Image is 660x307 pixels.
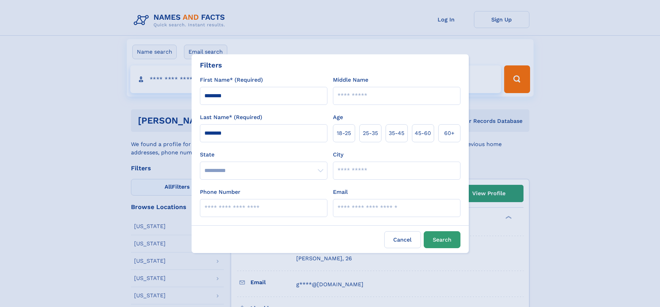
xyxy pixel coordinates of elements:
label: State [200,151,327,159]
label: Middle Name [333,76,368,84]
label: City [333,151,343,159]
label: Cancel [384,231,421,248]
span: 45‑60 [415,129,431,137]
label: Age [333,113,343,121]
span: 60+ [444,129,455,137]
span: 18‑25 [337,129,351,137]
label: First Name* (Required) [200,76,263,84]
div: Filters [200,60,222,70]
button: Search [424,231,460,248]
span: 25‑35 [363,129,378,137]
label: Email [333,188,348,196]
label: Last Name* (Required) [200,113,262,121]
span: 35‑45 [389,129,404,137]
label: Phone Number [200,188,240,196]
